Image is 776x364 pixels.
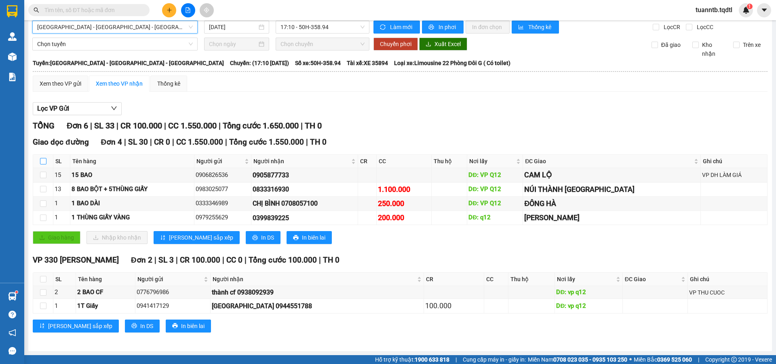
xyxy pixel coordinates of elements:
img: logo-vxr [7,5,17,17]
div: 0906826536 [196,170,250,180]
input: Chọn ngày [209,40,257,48]
th: Thu hộ [508,273,555,286]
sup: 1 [15,291,18,293]
span: download [426,41,431,48]
span: Người gửi [196,157,243,166]
th: SL [53,273,76,286]
span: caret-down [761,6,768,14]
button: aim [200,3,214,17]
th: CC [377,155,432,168]
div: VP THU CUOC [689,288,766,297]
div: 0905877733 [253,170,356,180]
span: Thống kê [528,23,552,32]
span: Chuyến: (17:10 [DATE]) [230,59,289,67]
div: 2 BAO CF [77,288,134,297]
div: 15 BAO [72,170,192,180]
div: DĐ: VP Q12 [468,170,521,180]
span: CC 1.550.000 [168,121,217,130]
span: | [172,137,174,147]
span: VP 330 [PERSON_NAME] [33,255,119,265]
img: warehouse-icon [8,53,17,61]
span: | [154,255,156,265]
span: | [306,137,308,147]
div: 100.000 [425,300,483,311]
button: syncLàm mới [373,21,420,34]
span: In biên lai [181,322,205,330]
span: 17:10 - 50H-358.94 [280,21,365,33]
span: Chọn tuyến [37,38,193,50]
span: message [8,347,16,355]
span: In DS [140,322,153,330]
span: Tổng cước 1.650.000 [223,121,299,130]
img: icon-new-feature [742,6,750,14]
span: question-circle [8,311,16,318]
span: | [116,121,118,130]
span: CC 1.550.000 [176,137,223,147]
div: 1 THÙNG GIẤY VÀNG [72,213,192,223]
div: [GEOGRAPHIC_DATA] 0944551788 [212,301,422,311]
th: SL [53,155,70,168]
span: Tài xế: XE 35894 [347,59,388,67]
strong: 0708 023 035 - 0935 103 250 [553,356,627,363]
span: In DS [261,233,274,242]
div: Xem theo VP gửi [40,79,81,88]
span: 1 [748,4,751,9]
span: | [90,121,92,130]
span: | [164,121,166,130]
img: solution-icon [8,73,17,81]
button: printerIn biên lai [166,320,211,332]
th: Thu hộ [432,155,467,168]
span: Tổng cước 1.550.000 [229,137,304,147]
button: file-add [181,3,195,17]
span: ĐC Giao [525,157,692,166]
span: printer [131,323,137,329]
div: NÚI THÀNH [GEOGRAPHIC_DATA] [524,184,699,195]
div: 0776796986 [137,288,209,297]
span: [PERSON_NAME] sắp xếp [48,322,112,330]
div: 200.000 [378,212,430,223]
span: printer [252,235,258,241]
span: SL 33 [94,121,114,130]
b: Tuyến: [GEOGRAPHIC_DATA] - [GEOGRAPHIC_DATA] - [GEOGRAPHIC_DATA] [33,60,224,66]
span: | [176,255,178,265]
input: 14/09/2025 [209,23,257,32]
div: 1.100.000 [378,184,430,195]
th: Ghi chú [688,273,768,286]
span: printer [172,323,178,329]
span: | [301,121,303,130]
span: notification [8,329,16,337]
span: | [245,255,247,265]
span: sort-ascending [160,235,166,241]
span: Kho nhận [699,40,727,58]
span: printer [428,24,435,31]
div: 2 [55,288,74,297]
div: 8 BAO BỘT + 5THÙNG GIẤY [72,185,192,194]
input: Tìm tên, số ĐT hoặc mã đơn [44,6,140,15]
span: copyright [731,357,737,362]
span: In phơi [439,23,457,32]
span: Miền Bắc [634,355,692,364]
span: Nơi lấy [557,275,614,284]
div: Thống kê [157,79,180,88]
span: | [319,255,321,265]
span: printer [293,235,299,241]
span: CC 0 [226,255,242,265]
span: [PERSON_NAME] sắp xếp [169,233,233,242]
span: CR 100.000 [120,121,162,130]
span: TỔNG [33,121,55,130]
span: bar-chart [518,24,525,31]
div: 0941417129 [137,301,209,311]
button: printerIn DS [125,320,160,332]
button: printerIn DS [246,231,280,244]
button: downloadXuất Excel [419,38,467,50]
span: Người gửi [137,275,202,284]
div: 1 [55,213,69,223]
span: SL 30 [128,137,148,147]
span: TH 0 [310,137,327,147]
span: Đơn 2 [131,255,152,265]
button: Lọc VP Gửi [33,102,122,115]
strong: 1900 633 818 [415,356,449,363]
span: Người nhận [213,275,415,284]
span: ⚪️ [629,358,632,361]
span: Đã giao [658,40,684,49]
